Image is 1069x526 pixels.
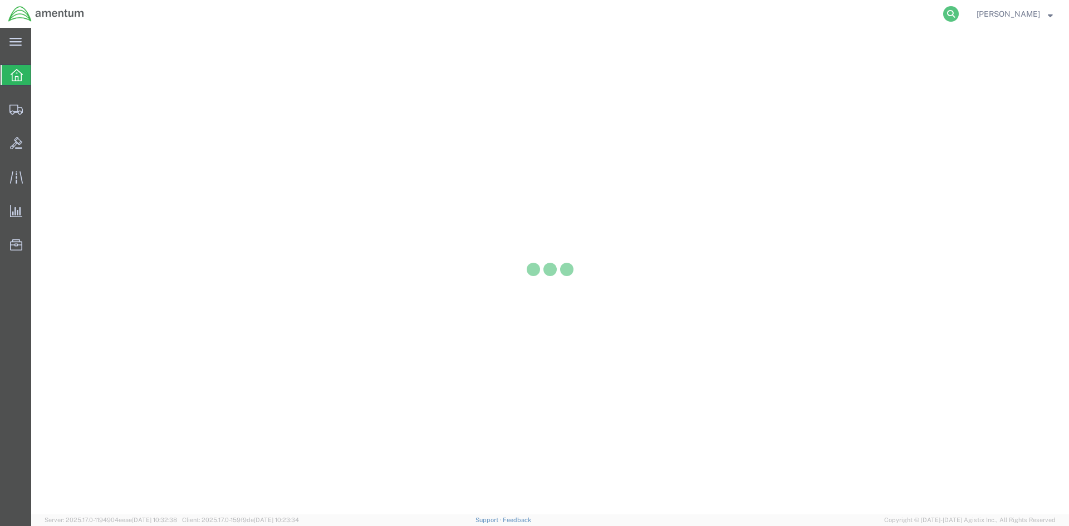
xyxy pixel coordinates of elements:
[254,517,299,523] span: [DATE] 10:23:34
[8,6,85,22] img: logo
[45,517,177,523] span: Server: 2025.17.0-1194904eeae
[503,517,531,523] a: Feedback
[182,517,299,523] span: Client: 2025.17.0-159f9de
[132,517,177,523] span: [DATE] 10:32:38
[884,515,1056,525] span: Copyright © [DATE]-[DATE] Agistix Inc., All Rights Reserved
[475,517,503,523] a: Support
[976,7,1053,21] button: [PERSON_NAME]
[977,8,1040,20] span: Jimmy Harwell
